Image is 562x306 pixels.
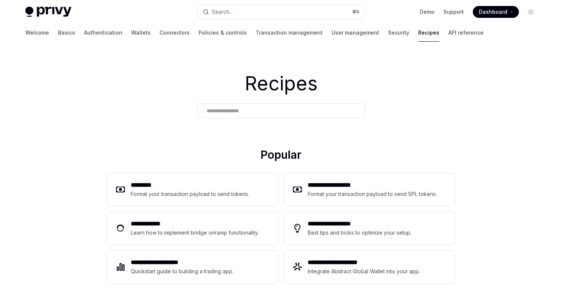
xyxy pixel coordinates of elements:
a: Welcome [25,24,49,42]
a: Policies & controls [198,24,247,42]
a: **** **** ***Learn how to implement bridge onramp functionality. [107,212,278,245]
button: Open search [198,5,364,19]
span: Dashboard [479,8,507,16]
a: Demo [420,8,435,16]
img: light logo [25,7,71,17]
a: API reference [448,24,484,42]
a: Authentication [84,24,122,42]
a: Connectors [159,24,190,42]
a: **** ****Format your transaction payload to send tokens. [107,173,278,206]
a: Transaction management [256,24,323,42]
div: Format your transaction payload to send SPL tokens. [308,190,437,199]
a: Basics [58,24,75,42]
h2: Popular [107,148,455,164]
a: Security [388,24,409,42]
a: Support [443,8,464,16]
button: Toggle dark mode [525,6,537,18]
a: User management [332,24,379,42]
a: Wallets [131,24,151,42]
div: Best tips and tricks to optimize your setup. [308,228,413,237]
a: Recipes [418,24,439,42]
div: Learn how to implement bridge onramp functionality. [131,228,261,237]
div: Search... [212,7,233,16]
div: Integrate Abstract Global Wallet into your app. [308,267,421,276]
a: Dashboard [473,6,519,18]
div: Quickstart guide to building a trading app. [131,267,234,276]
div: Format your transaction payload to send tokens. [131,190,249,199]
span: ⌘ K [352,9,360,15]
